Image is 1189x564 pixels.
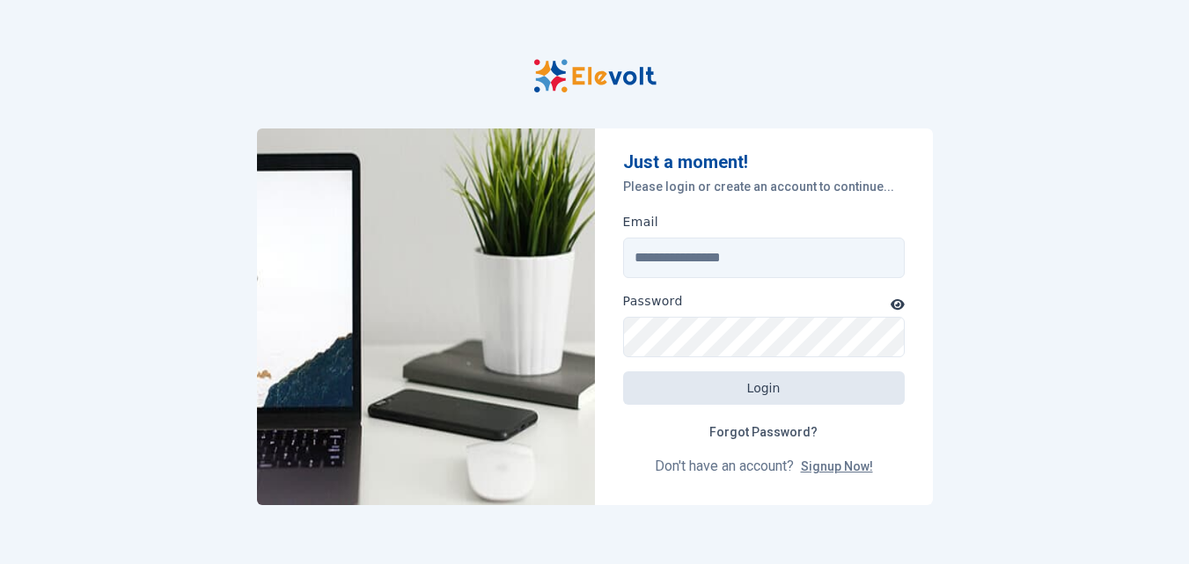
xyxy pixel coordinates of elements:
[623,371,905,405] button: Login
[257,128,595,505] img: Elevolt
[623,178,905,195] p: Please login or create an account to continue...
[695,415,832,449] a: Forgot Password?
[801,459,873,473] a: Signup Now!
[623,456,905,477] p: Don't have an account?
[623,292,683,310] label: Password
[533,59,657,93] img: Elevolt
[623,150,905,174] p: Just a moment!
[623,213,659,231] label: Email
